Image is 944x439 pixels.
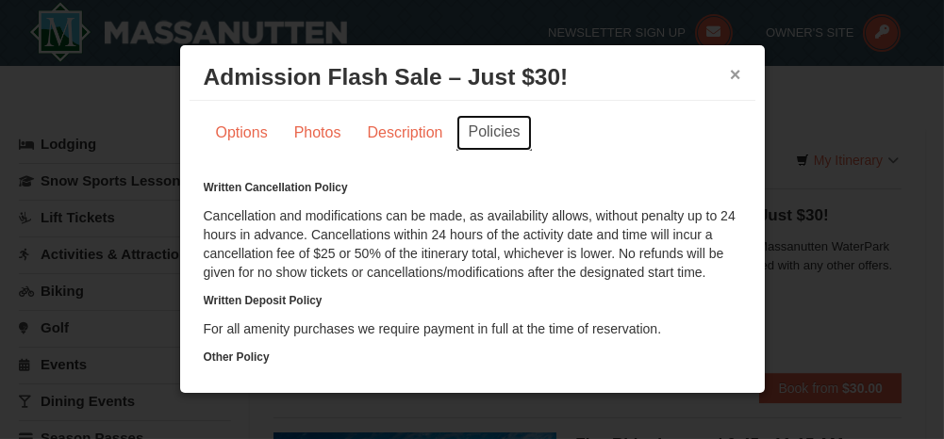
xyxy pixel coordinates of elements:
h6: Other Policy [204,348,741,366]
a: Description [355,115,455,151]
h6: Written Cancellation Policy [204,178,741,197]
a: Options [204,115,280,151]
h6: Written Deposit Policy [204,291,741,310]
h3: Admission Flash Sale – Just $30! [204,63,741,91]
button: × [730,65,741,84]
a: Photos [282,115,354,151]
a: Policies [456,115,531,151]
